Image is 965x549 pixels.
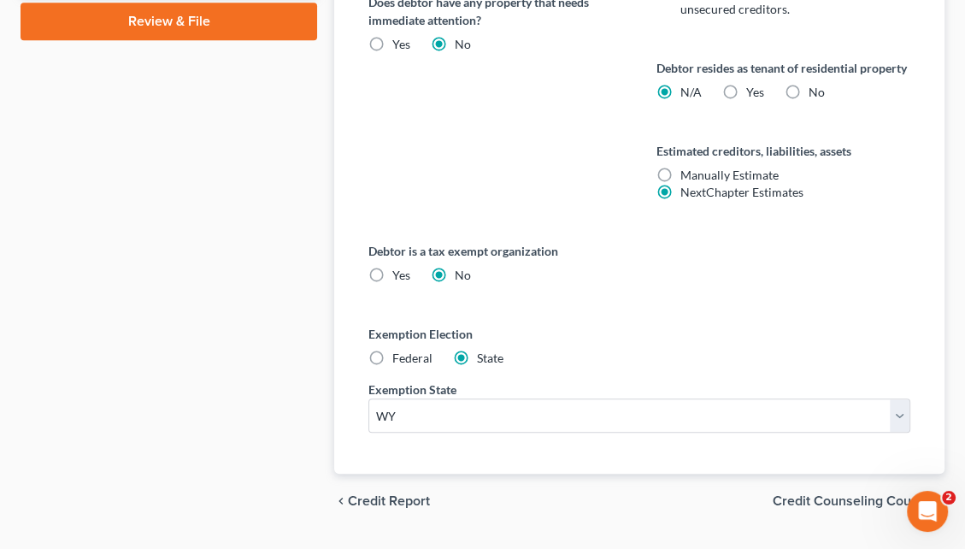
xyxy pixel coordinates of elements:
[773,494,931,508] span: Credit Counseling Course
[907,491,948,532] iframe: Intercom live chat
[455,268,471,282] span: No
[455,37,471,51] span: No
[392,268,410,282] span: Yes
[334,494,430,508] button: chevron_left Credit Report
[392,351,432,365] span: Federal
[368,325,910,343] label: Exemption Election
[368,242,910,260] label: Debtor is a tax exempt organization
[21,3,317,40] a: Review & File
[746,85,764,99] span: Yes
[392,37,410,51] span: Yes
[680,185,803,199] span: NextChapter Estimates
[680,85,702,99] span: N/A
[334,494,348,508] i: chevron_left
[773,494,944,508] button: Credit Counseling Course chevron_right
[368,381,456,398] label: Exemption State
[809,85,825,99] span: No
[656,142,910,160] label: Estimated creditors, liabilities, assets
[942,491,956,505] span: 2
[656,59,910,77] label: Debtor resides as tenant of residential property
[680,168,779,182] span: Manually Estimate
[477,351,503,365] span: State
[348,494,430,508] span: Credit Report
